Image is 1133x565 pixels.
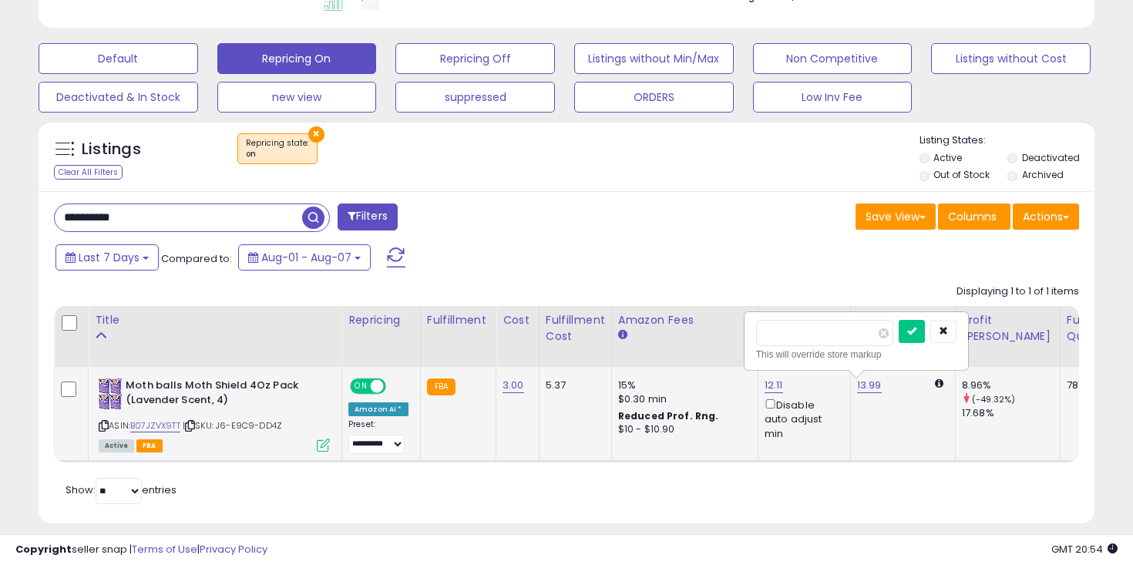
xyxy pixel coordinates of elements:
button: Default [39,43,198,74]
div: 78 [1067,378,1115,392]
button: Columns [938,203,1010,230]
div: Fulfillment Cost [546,312,605,345]
div: 15% [618,378,746,392]
div: This will override store markup [756,347,956,362]
button: Save View [856,203,936,230]
div: 5.37 [546,378,600,392]
div: $10 - $10.90 [618,423,746,436]
a: 3.00 [503,378,524,393]
span: All listings currently available for purchase on Amazon [99,439,134,452]
small: Amazon Fees. [618,328,627,342]
a: Terms of Use [132,542,197,557]
label: Out of Stock [933,168,990,181]
small: FBA [427,378,456,395]
button: suppressed [395,82,555,113]
div: Clear All Filters [54,165,123,180]
i: Calculated using Dynamic Max Price. [935,378,943,388]
label: Archived [1022,168,1064,181]
div: Amazon AI * [348,402,408,416]
span: Compared to: [161,251,232,266]
div: Disable auto adjust min [765,396,839,441]
button: Repricing On [217,43,377,74]
strong: Copyright [15,542,72,557]
div: Title [95,312,335,328]
button: new view [217,82,377,113]
button: Deactivated & In Stock [39,82,198,113]
div: 17.68% [962,406,1060,420]
div: Fulfillment [427,312,489,328]
div: 8.96% [962,378,1060,392]
span: Aug-01 - Aug-07 [261,250,351,265]
small: (-49.32%) [972,393,1015,405]
span: Last 7 Days [79,250,140,265]
label: Deactivated [1022,151,1080,164]
div: Profit [PERSON_NAME] [962,312,1054,345]
button: × [308,126,324,143]
span: FBA [136,439,163,452]
b: Reduced Prof. Rng. [618,409,719,422]
span: Show: entries [66,483,177,497]
a: 13.99 [857,378,882,393]
a: 12.11 [765,378,783,393]
span: Repricing state : [246,137,309,160]
button: Filters [338,203,398,230]
b: Moth balls Moth Shield 4Oz Pack (Lavender Scent, 4) [126,378,313,411]
a: B07JZVX9TT [130,419,180,432]
span: ON [351,380,371,393]
div: Cost [503,312,533,328]
div: Fulfillable Quantity [1067,312,1120,345]
h5: Listings [82,139,141,160]
button: Low Inv Fee [753,82,913,113]
button: Listings without Min/Max [574,43,734,74]
div: Amazon Fees [618,312,751,328]
span: 2025-08-15 20:54 GMT [1051,542,1118,557]
div: Preset: [348,419,408,454]
label: Active [933,151,962,164]
button: Actions [1013,203,1079,230]
div: Repricing [348,312,414,328]
button: Last 7 Days [55,244,159,271]
img: 61C7YqFPZCL._SL40_.jpg [99,378,122,409]
button: Listings without Cost [931,43,1091,74]
button: ORDERS [574,82,734,113]
p: Listing States: [920,133,1095,148]
div: Displaying 1 to 1 of 1 items [956,284,1079,299]
div: seller snap | | [15,543,267,557]
span: Columns [948,209,997,224]
button: Non Competitive [753,43,913,74]
div: ASIN: [99,378,330,450]
a: Privacy Policy [200,542,267,557]
span: | SKU: J6-E9C9-DD4Z [183,419,282,432]
span: OFF [384,380,408,393]
button: Aug-01 - Aug-07 [238,244,371,271]
div: on [246,149,309,160]
div: $0.30 min [618,392,746,406]
button: Repricing Off [395,43,555,74]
